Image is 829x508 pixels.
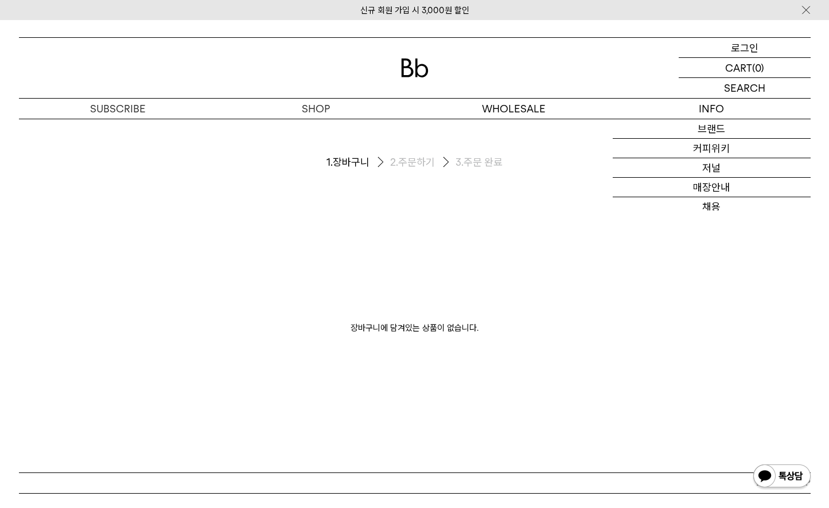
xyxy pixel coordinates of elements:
img: 로고 [401,58,429,77]
a: 채용 [613,197,811,217]
li: 주문하기 [390,153,456,172]
li: 장바구니 [326,153,390,172]
p: WHOLESALE [415,99,613,119]
span: 3. [456,155,464,169]
p: CART [725,58,752,77]
a: 로그인 [679,38,811,58]
p: SEARCH [724,78,765,98]
a: 저널 [613,158,811,178]
button: BACK TO TOP [19,472,811,493]
a: 브랜드 [613,119,811,139]
p: (0) [752,58,764,77]
a: 매장안내 [613,178,811,197]
a: SHOP [217,99,415,119]
p: INFO [613,99,811,119]
p: 장바구니에 담겨있는 상품이 없습니다. [19,206,811,358]
span: 2. [390,155,398,169]
a: CART (0) [679,58,811,78]
img: 카카오톡 채널 1:1 채팅 버튼 [752,463,812,491]
li: 주문 완료 [456,155,503,169]
span: 1. [326,155,333,169]
a: 신규 회원 가입 시 3,000원 할인 [360,5,469,15]
a: 커피위키 [613,139,811,158]
a: SUBSCRIBE [19,99,217,119]
p: 로그인 [731,38,758,57]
